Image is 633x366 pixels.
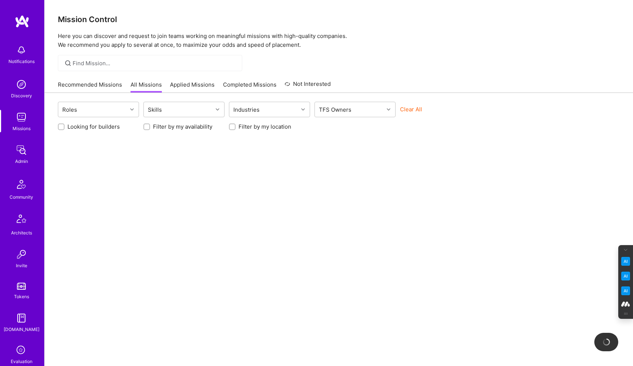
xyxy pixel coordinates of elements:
i: icon Chevron [301,108,305,111]
div: Community [10,193,33,201]
img: guide book [14,311,29,325]
div: Admin [15,157,28,165]
i: icon Chevron [130,108,134,111]
a: All Missions [131,81,162,93]
i: icon Chevron [387,108,390,111]
a: Recommended Missions [58,81,122,93]
i: icon Chevron [216,108,219,111]
h3: Mission Control [58,15,620,24]
label: Looking for builders [67,123,120,130]
i: icon SelectionTeam [14,344,28,358]
p: Here you can discover and request to join teams working on meaningful missions with high-quality ... [58,32,620,49]
a: Completed Missions [223,81,276,93]
div: Industries [232,104,261,115]
div: Invite [16,262,27,269]
a: Not Interested [285,80,331,93]
div: [DOMAIN_NAME] [4,325,39,333]
div: Notifications [8,57,35,65]
img: tokens [17,283,26,290]
div: TFS Owners [317,104,353,115]
img: teamwork [14,110,29,125]
img: bell [14,43,29,57]
img: Email Tone Analyzer icon [621,272,630,280]
div: Tokens [14,293,29,300]
div: Evaluation [11,358,32,365]
img: logo [15,15,29,28]
img: discovery [14,77,29,92]
img: Jargon Buster icon [621,286,630,295]
img: Key Point Extractor icon [621,257,630,266]
img: Architects [13,211,30,229]
label: Filter by my location [239,123,291,130]
a: Applied Missions [170,81,215,93]
img: loading [602,338,611,346]
div: Missions [13,125,31,132]
img: admin teamwork [14,143,29,157]
button: Clear All [400,105,422,113]
div: Architects [11,229,32,237]
div: Skills [146,104,164,115]
div: Discovery [11,92,32,100]
img: Invite [14,247,29,262]
div: Roles [60,104,79,115]
input: Find Mission... [73,59,237,67]
img: Community [13,175,30,193]
i: icon SearchGrey [64,59,72,67]
label: Filter by my availability [153,123,212,130]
